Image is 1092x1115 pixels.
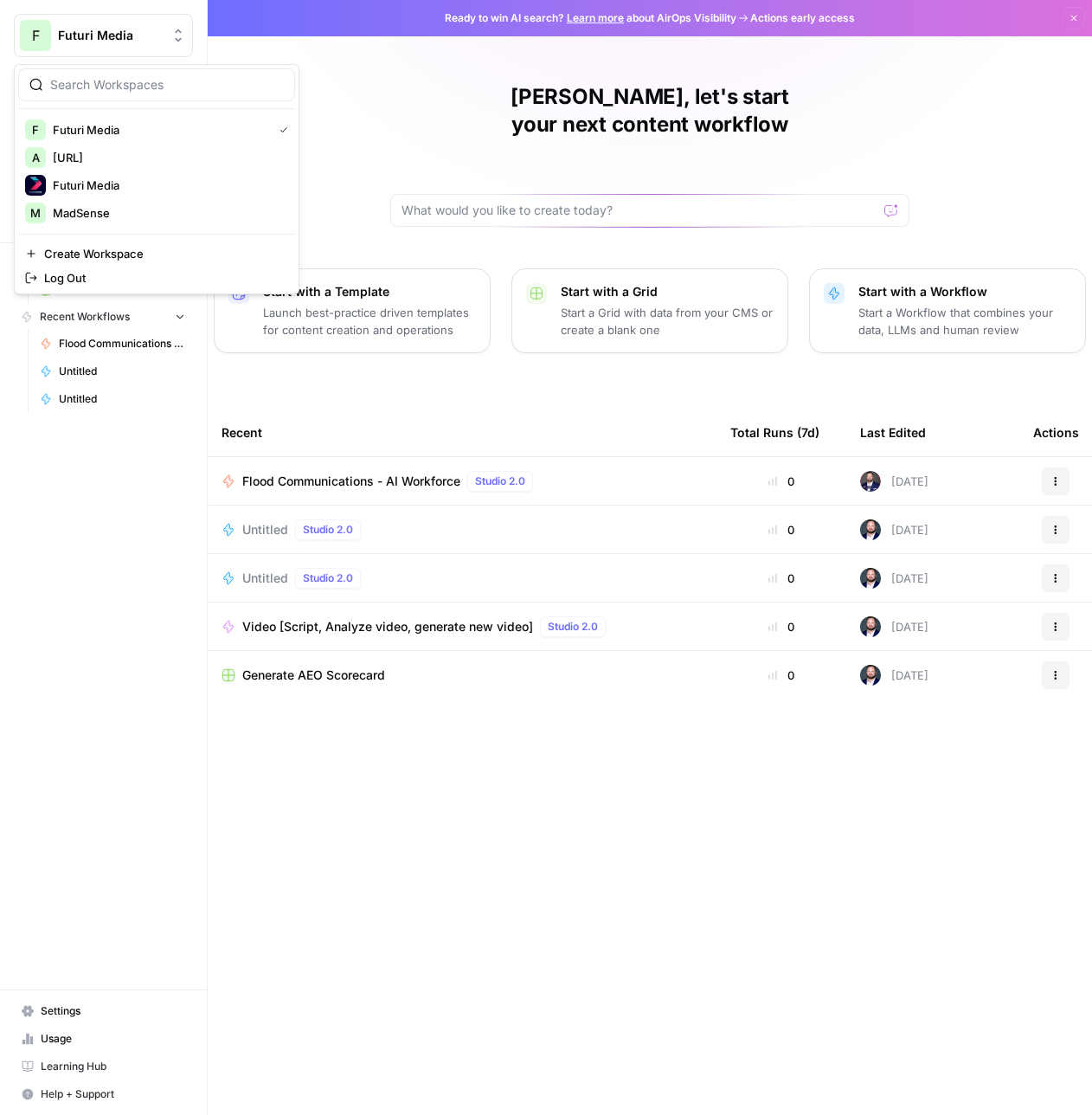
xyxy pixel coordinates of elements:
span: Log Out [44,269,281,287]
span: Studio 2.0 [303,570,353,586]
span: Untitled [59,364,185,379]
span: Generate AEO Scorecard [242,667,385,684]
a: Usage [14,1025,193,1053]
span: F [32,121,39,139]
span: Recent Workflows [40,309,130,325]
span: Futuri Media [53,177,281,194]
img: hkrs5at3lwacmvgzdjs0hcqw3ft7 [860,665,881,686]
img: hkrs5at3lwacmvgzdjs0hcqw3ft7 [860,568,881,589]
a: Untitled [32,358,193,385]
div: Last Edited [860,409,926,456]
span: Usage [41,1031,185,1047]
div: 0 [730,570,832,587]
input: Search Workspaces [50,76,284,93]
p: Start a Grid with data from your CMS or create a blank one [561,304,774,338]
input: What would you like to create today? [401,202,877,219]
span: Create Workspace [44,245,281,262]
a: Learning Hub [14,1053,193,1080]
span: Actions early access [750,10,855,26]
div: Actions [1033,409,1079,456]
a: UntitledStudio 2.0 [222,519,703,540]
span: Flood Communications - AI Workforce [242,473,460,490]
p: Launch best-practice driven templates for content creation and operations [263,304,476,338]
div: 0 [730,667,832,684]
a: UntitledStudio 2.0 [222,568,703,589]
p: Start with a Grid [561,283,774,300]
a: Log Out [18,266,295,290]
div: [DATE] [860,616,928,637]
a: Flood Communications - AI Workforce [32,330,193,358]
span: Ready to win AI search? about AirOps Visibility [445,10,736,26]
span: Flood Communications - AI Workforce [59,336,185,351]
span: Untitled [59,391,185,407]
div: 0 [730,618,832,635]
span: Learning Hub [41,1059,185,1074]
img: hkrs5at3lwacmvgzdjs0hcqw3ft7 [860,616,881,637]
img: hkrs5at3lwacmvgzdjs0hcqw3ft7 [860,519,881,540]
div: [DATE] [860,519,928,540]
span: M [30,204,41,222]
div: Recent [222,409,703,456]
span: Futuri Media [53,121,266,139]
div: Workspace: Futuri Media [14,64,299,294]
span: Untitled [242,521,288,538]
button: Start with a GridStart a Grid with data from your CMS or create a blank one [511,268,788,353]
div: [DATE] [860,568,928,589]
span: Studio 2.0 [303,522,353,538]
button: Recent Workflows [14,304,193,330]
p: Start a Workflow that combines your data, LLMs and human review [858,304,1071,338]
span: Untitled [242,570,288,587]
span: [URL] [53,149,281,166]
button: Workspace: Futuri Media [14,14,193,57]
span: Studio 2.0 [475,474,525,489]
a: Untitled [32,385,193,413]
button: Help + Support [14,1080,193,1108]
a: Learn more [567,11,624,24]
button: Start with a WorkflowStart a Workflow that combines your data, LLMs and human review [809,268,1086,353]
p: Start with a Template [263,283,476,300]
a: Flood Communications - AI WorkforceStudio 2.0 [222,471,703,492]
div: 0 [730,473,832,490]
button: Start with a TemplateLaunch best-practice driven templates for content creation and operations [214,268,491,353]
div: 0 [730,521,832,538]
span: Studio 2.0 [548,619,598,635]
a: Create Workspace [18,242,295,266]
p: Start with a Workflow [858,283,1071,300]
a: Settings [14,997,193,1025]
div: Total Runs (7d) [730,409,819,456]
span: Video [Script, Analyze video, generate new video] [242,618,533,635]
img: Futuri Media Logo [25,175,46,196]
div: [DATE] [860,471,928,492]
span: Settings [41,1003,185,1019]
div: [DATE] [860,665,928,686]
span: Help + Support [41,1086,185,1102]
a: Generate AEO Scorecard [222,667,703,684]
h1: [PERSON_NAME], let's start your next content workflow [390,83,909,139]
img: a1qd4wmbd545fijmwgg9c5h3dqgs [860,471,881,492]
a: Video [Script, Analyze video, generate new video]Studio 2.0 [222,616,703,637]
span: F [32,25,40,46]
span: MadSense [53,204,281,222]
span: A [32,149,40,166]
span: Futuri Media [58,27,163,44]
